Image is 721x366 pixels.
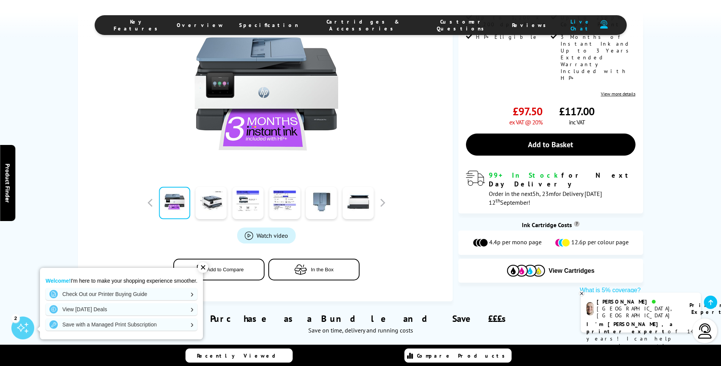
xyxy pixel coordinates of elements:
[571,238,629,247] span: 12.6p per colour page
[466,134,635,156] a: Add to Basket
[569,118,585,126] span: inc VAT
[601,91,635,97] a: View more details
[512,22,550,29] span: Reviews
[586,321,675,335] b: I'm [PERSON_NAME], a printer expert
[268,259,360,280] button: In the Box
[509,118,542,126] span: ex VAT @ 20%
[192,19,341,169] img: HP OfficeJet Pro 8135e
[600,20,608,29] img: user-headset-duotone.svg
[574,221,580,227] sup: Cost per page
[404,348,512,363] a: Compare Products
[466,171,635,206] div: modal_delivery
[239,22,298,29] span: Specification
[428,18,497,32] span: Customer Questions
[314,18,413,32] span: Cartridges & Accessories
[78,301,643,338] div: Purchase as a Bundle and Save £££s
[489,190,602,206] span: Order in the next for Delivery [DATE] 12 September!
[177,22,224,29] span: Overview
[549,267,595,274] span: View Cartridges
[311,267,334,272] span: In the Box
[532,190,554,197] span: 5h, 23m
[586,321,695,357] p: of 14 years! I can help you choose the right product
[489,238,542,247] span: 4.4p per mono page
[496,197,500,204] sup: th
[586,302,594,315] img: ashley-livechat.png
[559,104,594,118] span: £117.00
[489,171,561,180] span: 99+ In Stock
[173,259,265,280] button: Add to Compare
[578,286,643,294] button: What is 5% coverage?
[565,18,596,32] span: Live Chat
[237,228,296,243] a: Product_All_Videos
[257,232,288,239] span: Watch video
[87,326,633,334] div: Save on time, delivery and running costs
[597,305,680,319] div: [GEOGRAPHIC_DATA], [GEOGRAPHIC_DATA]
[198,262,208,273] div: ✕
[11,314,20,322] div: 2
[46,278,71,284] strong: Welcome!
[507,265,545,277] img: Cartridges
[46,288,197,300] a: Check Out our Printer Buying Guide
[489,171,635,188] div: for Next Day Delivery
[464,264,637,277] button: View Cartridges
[417,352,509,359] span: Compare Products
[185,348,293,363] a: Recently Viewed
[458,221,643,229] div: Ink Cartridge Costs
[597,298,680,305] div: [PERSON_NAME]
[697,323,713,339] img: user-headset-light.svg
[197,352,283,359] span: Recently Viewed
[46,277,197,284] p: I'm here to make your shopping experience smoother.
[513,104,542,118] span: £97.50
[46,303,197,315] a: View [DATE] Deals
[207,267,244,272] span: Add to Compare
[4,164,11,203] span: Product Finder
[46,318,197,331] a: Save with a Managed Print Subscription
[114,18,162,32] span: Key Features
[561,33,634,81] span: 3 Months of Instant Ink and Up to 3 Years Extended Warranty Included with HP+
